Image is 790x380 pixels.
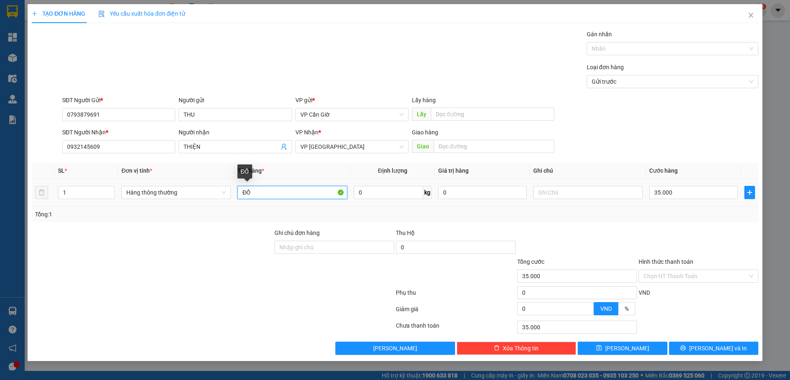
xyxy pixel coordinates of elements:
[438,186,527,199] input: 0
[438,167,469,174] span: Giá trị hàng
[395,305,516,319] div: Giảm giá
[669,342,758,355] button: printer[PERSON_NAME] và In
[494,345,500,352] span: delete
[32,10,85,17] span: TẠO ĐƠN HÀNG
[431,108,554,121] input: Dọc đường
[457,342,576,355] button: deleteXóa Thông tin
[237,164,252,178] div: ĐỒ
[503,344,539,353] span: Xóa Thông tin
[32,11,37,16] span: plus
[649,167,678,174] span: Cước hàng
[179,96,292,105] div: Người gửi
[62,128,175,137] div: SĐT Người Nhận
[748,12,754,19] span: close
[35,186,48,199] button: delete
[121,167,152,174] span: Đơn vị tính
[412,129,438,136] span: Giao hàng
[179,128,292,137] div: Người nhận
[596,345,602,352] span: save
[58,167,65,174] span: SL
[300,141,404,153] span: VP Sài Gòn
[396,230,415,236] span: Thu Hộ
[517,258,544,265] span: Tổng cước
[274,230,320,236] label: Ghi chú đơn hàng
[295,96,409,105] div: VP gửi
[639,289,650,296] span: VND
[745,189,755,196] span: plus
[35,210,305,219] div: Tổng: 1
[395,288,516,303] div: Phụ thu
[98,11,105,17] img: icon
[412,108,431,121] span: Lấy
[744,186,755,199] button: plus
[412,97,436,103] span: Lấy hàng
[592,75,753,88] span: Gửi trước
[295,129,318,136] span: VP Nhận
[587,31,612,38] label: Gán nhãn
[237,186,347,199] input: VD: Bàn, Ghế
[578,342,667,355] button: save[PERSON_NAME]
[373,344,417,353] span: [PERSON_NAME]
[680,345,686,352] span: printer
[434,140,554,153] input: Dọc đường
[274,241,394,254] input: Ghi chú đơn hàng
[625,305,629,312] span: %
[378,167,407,174] span: Định lượng
[533,186,643,199] input: Ghi Chú
[395,321,516,335] div: Chưa thanh toán
[98,10,185,17] span: Yêu cầu xuất hóa đơn điện tử
[412,140,434,153] span: Giao
[126,186,226,199] span: Hàng thông thường
[335,342,455,355] button: [PERSON_NAME]
[689,344,747,353] span: [PERSON_NAME] và In
[62,96,175,105] div: SĐT Người Gửi
[639,258,693,265] label: Hình thức thanh toán
[300,108,404,121] span: VP Cần Giờ
[605,344,649,353] span: [PERSON_NAME]
[739,4,762,27] button: Close
[587,64,624,70] label: Loại đơn hàng
[281,143,287,150] span: user-add
[600,305,612,312] span: VND
[530,163,646,179] th: Ghi chú
[423,186,432,199] span: kg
